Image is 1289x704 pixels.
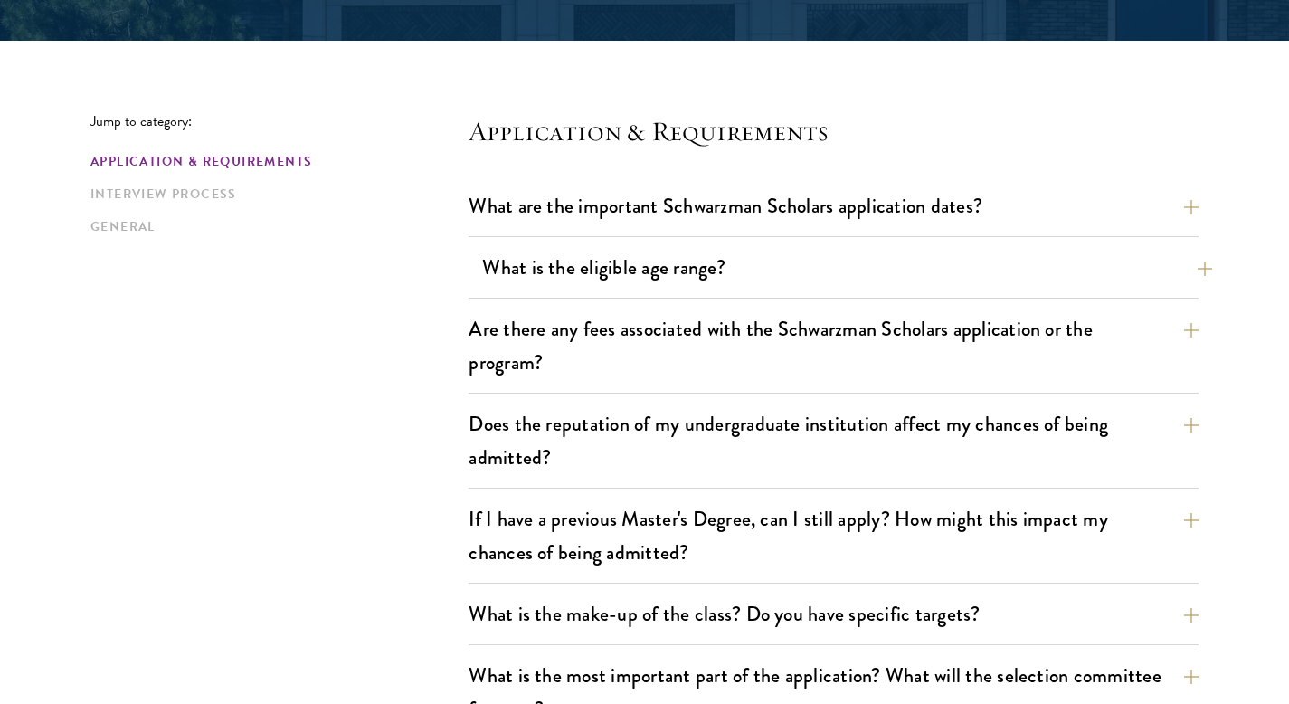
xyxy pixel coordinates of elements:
[469,113,1199,149] h4: Application & Requirements
[469,186,1199,226] button: What are the important Schwarzman Scholars application dates?
[90,185,458,204] a: Interview Process
[469,309,1199,383] button: Are there any fees associated with the Schwarzman Scholars application or the program?
[469,404,1199,478] button: Does the reputation of my undergraduate institution affect my chances of being admitted?
[90,217,458,236] a: General
[469,594,1199,634] button: What is the make-up of the class? Do you have specific targets?
[90,152,458,171] a: Application & Requirements
[90,113,469,129] p: Jump to category:
[469,499,1199,573] button: If I have a previous Master's Degree, can I still apply? How might this impact my chances of bein...
[482,247,1212,288] button: What is the eligible age range?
